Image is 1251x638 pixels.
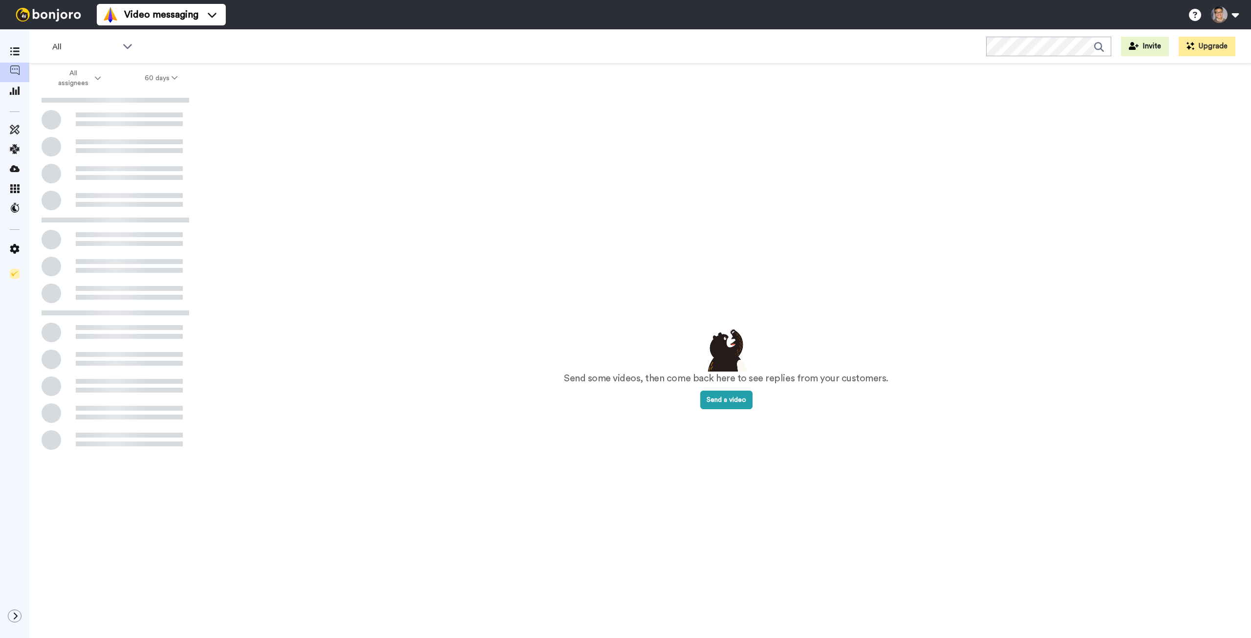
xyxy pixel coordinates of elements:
[1121,37,1169,56] button: Invite
[12,8,85,22] img: bj-logo-header-white.svg
[52,41,118,53] span: All
[10,269,20,279] img: Checklist.svg
[123,69,199,87] button: 60 days
[53,68,93,88] span: All assignees
[1179,37,1235,56] button: Upgrade
[702,327,751,372] img: results-emptystates.png
[124,8,198,22] span: Video messaging
[31,65,123,92] button: All assignees
[103,7,118,22] img: vm-color.svg
[700,391,753,409] button: Send a video
[700,396,753,403] a: Send a video
[564,372,888,386] p: Send some videos, then come back here to see replies from your customers.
